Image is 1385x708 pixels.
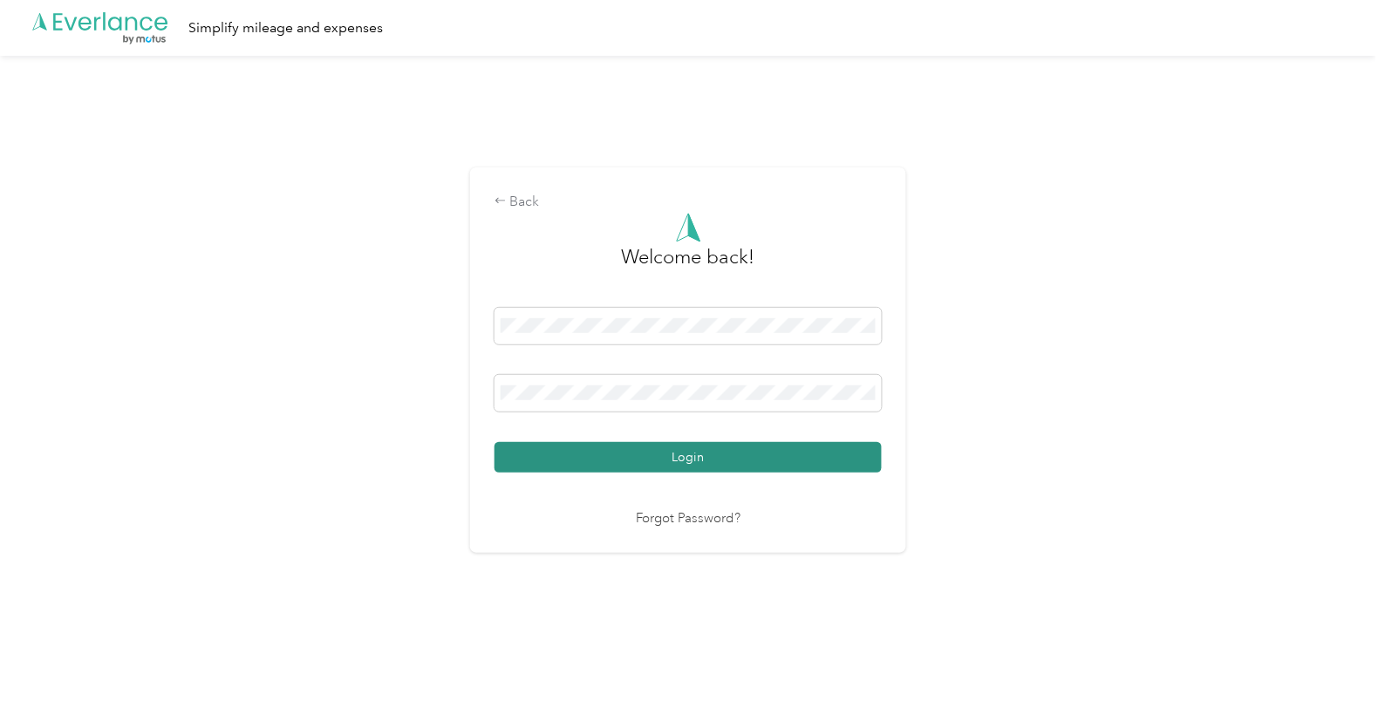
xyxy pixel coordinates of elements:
[495,192,882,213] div: Back
[495,442,882,473] button: Login
[622,242,755,289] h3: greeting
[636,509,740,529] a: Forgot Password?
[188,17,383,39] div: Simplify mileage and expenses
[1287,610,1385,708] iframe: Everlance-gr Chat Button Frame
